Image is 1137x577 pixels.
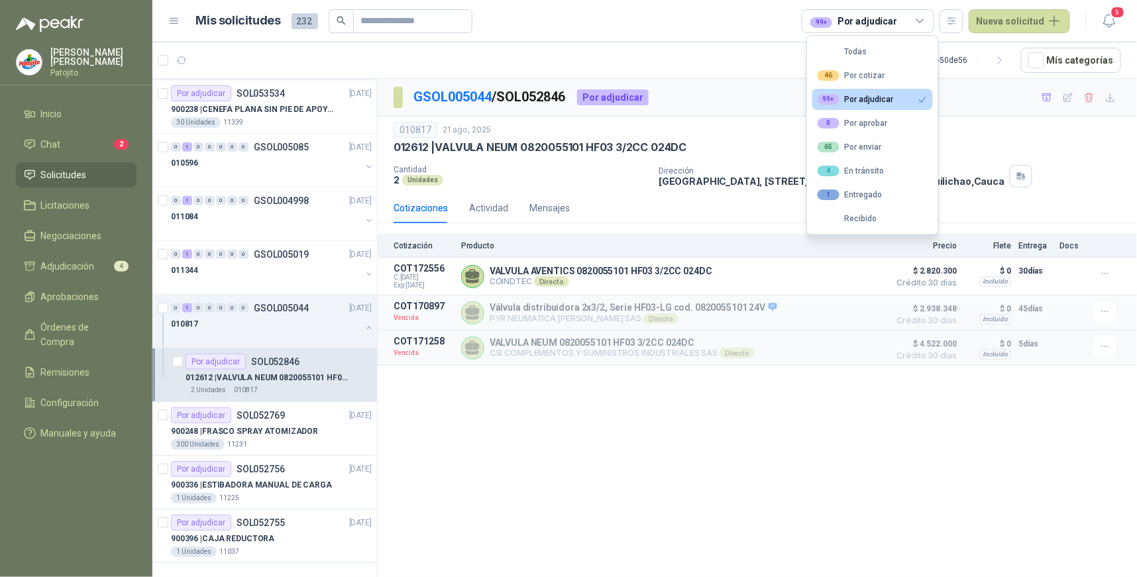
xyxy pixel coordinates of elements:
[16,162,136,187] a: Solicitudes
[818,189,883,200] div: Entregado
[152,80,377,134] a: Por adjudicarSOL053534[DATE] 900238 |CENEFA PLANA SIN PIE DE APOYO DE ACUERDO A LA IMAGEN ADJUNTA...
[818,142,882,152] div: Por enviar
[50,69,136,77] p: Patojito
[1110,6,1125,19] span: 5
[16,421,136,446] a: Manuales y ayuda
[182,303,192,313] div: 1
[16,223,136,248] a: Negociaciones
[659,166,1004,176] p: Dirección
[41,198,90,213] span: Licitaciones
[41,395,99,410] span: Configuración
[812,65,933,86] button: 46Por cotizar
[227,303,237,313] div: 0
[969,9,1070,33] button: Nueva solicitud
[529,201,570,215] div: Mensajes
[394,165,648,174] p: Cantidad
[394,311,453,325] p: Vencida
[349,302,372,315] p: [DATE]
[394,301,453,311] p: COT170897
[216,250,226,259] div: 0
[394,274,453,282] span: C: [DATE]
[818,94,894,105] div: Por adjudicar
[205,196,215,205] div: 0
[17,50,42,75] img: Company Logo
[219,547,239,557] p: 11037
[810,17,832,28] div: 99+
[643,313,678,324] div: Directo
[490,302,777,314] p: Válvula distribuidora 2x3/2, Serie HF03-LG cod. 0820055101 24V
[171,85,231,101] div: Por adjudicar
[818,70,839,81] div: 46
[41,365,90,380] span: Remisiones
[171,103,336,116] p: 900238 | CENEFA PLANA SIN PIE DE APOYO DE ACUERDO A LA IMAGEN ADJUNTA
[227,196,237,205] div: 0
[193,303,203,313] div: 0
[237,89,285,98] p: SOL053534
[227,250,237,259] div: 0
[812,208,933,229] button: Recibido
[891,352,957,360] span: Crédito 30 días
[239,303,248,313] div: 0
[965,336,1011,352] p: $ 0
[171,303,181,313] div: 0
[812,113,933,134] button: 0Por aprobar
[114,261,129,272] span: 4
[171,318,198,331] p: 010817
[818,118,839,129] div: 0
[251,357,299,366] p: SOL052846
[50,48,136,66] p: [PERSON_NAME] [PERSON_NAME]
[171,515,231,531] div: Por adjudicar
[292,13,318,29] span: 232
[394,122,437,138] div: 010817
[254,303,309,313] p: GSOL005044
[171,250,181,259] div: 0
[891,301,957,317] span: $ 2.938.348
[349,409,372,422] p: [DATE]
[1097,9,1121,33] button: 5
[337,16,346,25] span: search
[16,360,136,385] a: Remisiones
[980,276,1011,287] div: Incluido
[394,140,686,154] p: 012612 | VALVULA NEUM 0820055101 HF03 3/2CC 024DC
[1060,241,1087,250] p: Docs
[237,411,285,420] p: SOL052769
[349,248,372,261] p: [DATE]
[171,547,217,557] div: 1 Unidades
[41,229,102,243] span: Negociaciones
[720,348,755,358] div: Directo
[186,354,246,370] div: Por adjudicar
[41,426,117,441] span: Manuales y ayuda
[891,279,957,287] span: Crédito 30 días
[254,250,309,259] p: GSOL005019
[891,241,957,250] p: Precio
[234,386,258,396] p: 010817
[659,176,1004,187] p: [GEOGRAPHIC_DATA], [STREET_ADDRESS] Santander de Quilichao , Cauca
[205,250,215,259] div: 0
[16,101,136,127] a: Inicio
[1019,241,1052,250] p: Entrega
[812,184,933,205] button: 1Entregado
[818,47,867,56] div: Todas
[812,160,933,182] button: 4En tránsito
[193,250,203,259] div: 0
[812,89,933,110] button: 99+Por adjudicar
[227,439,247,450] p: 11231
[205,303,215,313] div: 0
[818,142,839,152] div: 65
[469,201,508,215] div: Actividad
[171,300,374,342] a: 0 1 0 0 0 0 0 GSOL005044[DATE] 010817
[891,263,957,279] span: $ 2.820.300
[171,461,231,477] div: Por adjudicar
[216,142,226,152] div: 0
[171,142,181,152] div: 0
[205,142,215,152] div: 0
[171,407,231,423] div: Por adjudicar
[394,174,400,185] p: 2
[818,70,885,81] div: Por cotizar
[237,464,285,474] p: SOL052756
[227,142,237,152] div: 0
[394,336,453,346] p: COT171258
[182,250,192,259] div: 1
[216,196,226,205] div: 0
[171,533,274,545] p: 900396 | CAJA REDUCTORA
